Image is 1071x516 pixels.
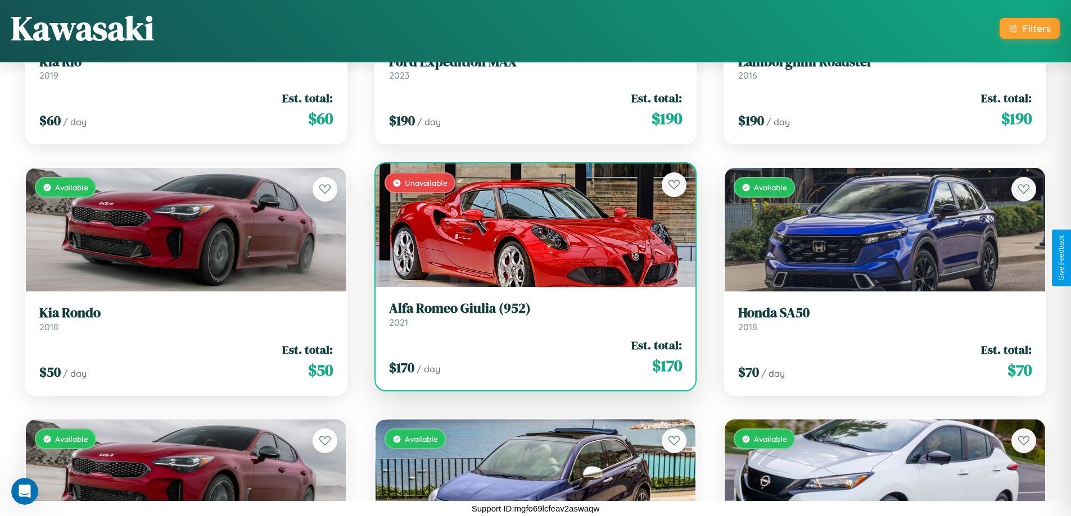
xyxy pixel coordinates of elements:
[417,363,440,375] span: / day
[39,70,58,81] span: 2019
[417,116,441,127] span: / day
[389,70,409,81] span: 2023
[308,107,333,130] span: $ 60
[39,363,61,381] span: $ 50
[652,354,682,377] span: $ 170
[738,70,757,81] span: 2016
[39,111,61,130] span: $ 60
[389,300,683,328] a: Alfa Romeo Giulia (952)2021
[389,317,408,328] span: 2021
[405,178,448,188] span: Unavailable
[738,54,1032,81] a: Lamborghini Roadster2016
[389,358,414,377] span: $ 170
[389,300,683,317] h3: Alfa Romeo Giulia (952)
[631,90,682,106] span: Est. total:
[754,182,787,192] span: Available
[39,321,58,332] span: 2018
[308,359,333,381] span: $ 50
[55,434,88,444] span: Available
[738,321,757,332] span: 2018
[631,337,682,353] span: Est. total:
[282,90,333,106] span: Est. total:
[63,116,87,127] span: / day
[39,305,333,321] h3: Kia Rondo
[39,305,333,332] a: Kia Rondo2018
[652,107,682,130] span: $ 190
[39,54,333,81] a: Kia Rio2019
[738,305,1032,321] h3: Honda SA50
[63,368,87,379] span: / day
[389,111,415,130] span: $ 190
[754,434,787,444] span: Available
[981,90,1032,106] span: Est. total:
[1023,22,1051,34] div: Filters
[766,116,790,127] span: / day
[761,368,785,379] span: / day
[738,305,1032,332] a: Honda SA502018
[1001,107,1032,130] span: $ 190
[738,363,759,381] span: $ 70
[55,182,88,192] span: Available
[1000,18,1060,39] button: Filters
[1058,235,1065,281] div: Give Feedback
[1007,359,1032,381] span: $ 70
[981,341,1032,358] span: Est. total:
[282,341,333,358] span: Est. total:
[11,5,154,51] h1: Kawasaki
[738,111,764,130] span: $ 190
[11,478,38,505] iframe: Intercom live chat
[389,54,683,81] a: Ford Expedition MAX2023
[405,434,438,444] span: Available
[472,501,600,516] p: Support ID: mgfo69lcfeav2aswaqw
